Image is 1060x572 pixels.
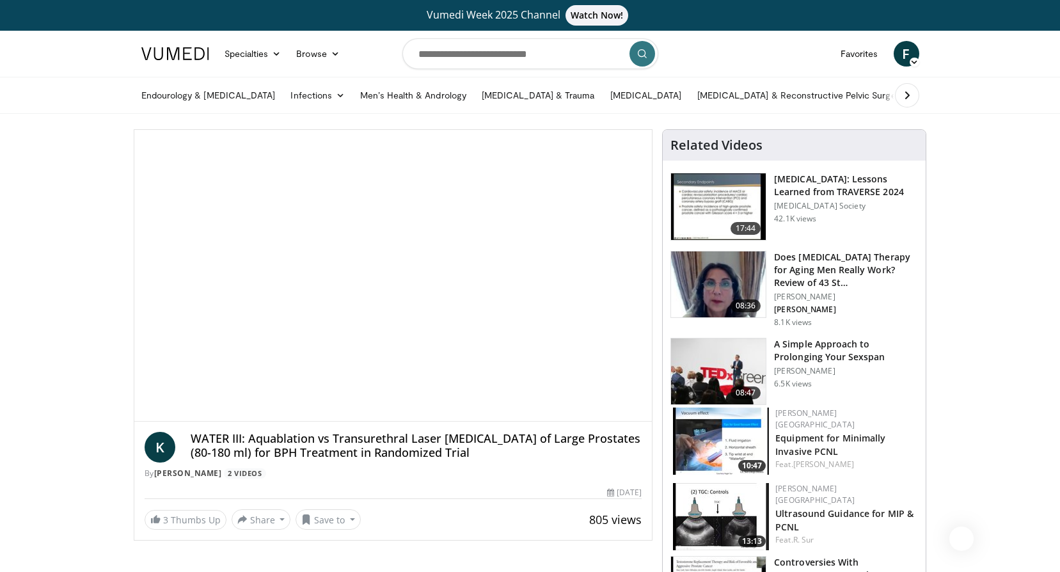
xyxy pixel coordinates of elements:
img: 1317c62a-2f0d-4360-bee0-b1bff80fed3c.150x105_q85_crop-smart_upscale.jpg [671,173,766,240]
a: Men’s Health & Andrology [352,83,474,108]
span: Watch Now! [566,5,629,26]
a: [MEDICAL_DATA] & Reconstructive Pelvic Surgery [690,83,912,108]
div: [DATE] [607,487,642,498]
a: Browse [289,41,347,67]
img: ae74b246-eda0-4548-a041-8444a00e0b2d.150x105_q85_crop-smart_upscale.jpg [673,483,769,550]
h4: WATER III: Aquablation vs Transurethral Laser [MEDICAL_DATA] of Large Prostates (80-180 ml) for B... [191,432,642,459]
span: 10:47 [738,460,766,472]
h4: Related Videos [670,138,763,153]
span: 13:13 [738,536,766,547]
p: [PERSON_NAME] [774,366,918,376]
button: Save to [296,509,361,530]
input: Search topics, interventions [402,38,658,69]
a: [PERSON_NAME] [154,468,222,479]
a: 08:47 A Simple Approach to Prolonging Your Sexspan [PERSON_NAME] 6.5K views [670,338,918,406]
a: 13:13 [673,483,769,550]
h3: A Simple Approach to Prolonging Your Sexspan [774,338,918,363]
div: Feat. [775,534,915,546]
a: R. Sur [793,534,814,545]
a: [PERSON_NAME] [GEOGRAPHIC_DATA] [775,483,855,505]
img: VuMedi Logo [141,47,209,60]
a: 3 Thumbs Up [145,510,226,530]
video-js: Video Player [134,130,653,422]
a: Infections [283,83,352,108]
a: Vumedi Week 2025 ChannelWatch Now! [143,5,917,26]
a: [PERSON_NAME] [GEOGRAPHIC_DATA] [775,408,855,430]
img: 4d4bce34-7cbb-4531-8d0c-5308a71d9d6c.150x105_q85_crop-smart_upscale.jpg [671,251,766,318]
a: F [894,41,919,67]
a: 08:36 Does [MEDICAL_DATA] Therapy for Aging Men Really Work? Review of 43 St… [PERSON_NAME] [PERS... [670,251,918,328]
a: [MEDICAL_DATA] & Trauma [474,83,603,108]
a: 17:44 [MEDICAL_DATA]: Lessons Learned from TRAVERSE 2024 [MEDICAL_DATA] Society 42.1K views [670,173,918,241]
span: 08:47 [731,386,761,399]
h3: Does [MEDICAL_DATA] Therapy for Aging Men Really Work? Review of 43 St… [774,251,918,289]
a: K [145,432,175,463]
a: Endourology & [MEDICAL_DATA] [134,83,283,108]
span: 805 views [589,512,642,527]
div: Feat. [775,459,915,470]
a: [MEDICAL_DATA] [603,83,690,108]
span: 08:36 [731,299,761,312]
img: c4bd4661-e278-4c34-863c-57c104f39734.150x105_q85_crop-smart_upscale.jpg [671,338,766,405]
p: [PERSON_NAME] [774,292,918,302]
p: [MEDICAL_DATA] Society [774,201,918,211]
h3: [MEDICAL_DATA]: Lessons Learned from TRAVERSE 2024 [774,173,918,198]
a: Equipment for Minimally Invasive PCNL [775,432,885,457]
p: [PERSON_NAME] [774,305,918,315]
div: By [145,468,642,479]
a: Favorites [833,41,886,67]
p: 6.5K views [774,379,812,389]
a: [PERSON_NAME] [793,459,854,470]
span: 17:44 [731,222,761,235]
p: 8.1K views [774,317,812,328]
a: 10:47 [673,408,769,475]
button: Share [232,509,291,530]
a: Specialties [217,41,289,67]
a: Ultrasound Guidance for MIP & PCNL [775,507,914,533]
a: 2 Videos [224,468,266,479]
p: 42.1K views [774,214,816,224]
img: 57193a21-700a-4103-8163-b4069ca57589.150x105_q85_crop-smart_upscale.jpg [673,408,769,475]
span: 3 [163,514,168,526]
